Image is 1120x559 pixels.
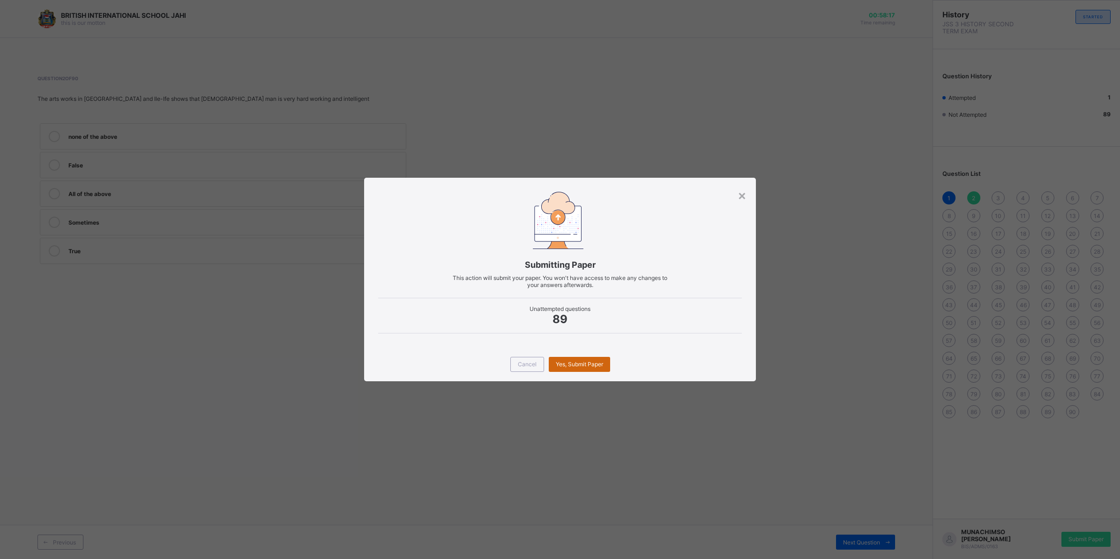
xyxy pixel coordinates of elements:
span: Unattempted questions [378,305,742,312]
span: Cancel [518,361,537,368]
span: 89 [378,312,742,326]
span: Yes, Submit Paper [556,361,603,368]
img: submitting-paper.7509aad6ec86be490e328e6d2a33d40a.svg [533,192,583,249]
span: Submitting Paper [378,260,742,270]
div: × [738,187,747,203]
span: This action will submit your paper. You won't have access to make any changes to your answers aft... [453,274,667,288]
